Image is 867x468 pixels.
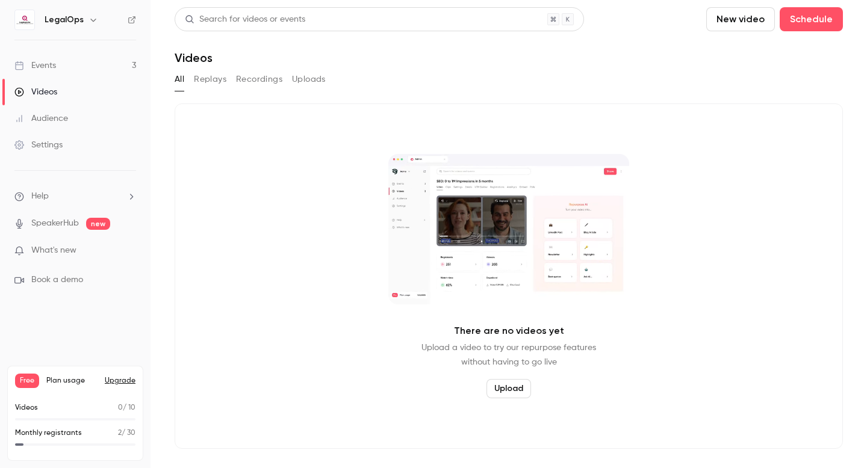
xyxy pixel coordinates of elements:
[188,7,211,30] button: Accueil
[185,13,305,26] div: Search for videos or events
[105,376,135,386] button: Upgrade
[706,7,775,31] button: New video
[118,404,123,411] span: 0
[8,7,31,30] button: go back
[118,428,135,439] p: / 30
[10,10,231,69] div: user dit…
[31,190,49,203] span: Help
[15,402,38,413] p: Videos
[421,340,596,369] p: Upload a video to try our repurpose features without having to go live
[198,283,222,295] div: merci
[19,318,188,342] div: Que pensez-vous du service [PERSON_NAME] ?
[31,244,76,257] span: What's new
[34,9,54,28] img: Profile image for Operator
[10,311,197,349] div: Que pensez-vous du service [PERSON_NAME] ?
[14,86,57,98] div: Videos
[38,394,48,404] button: Sélectionneur d’emoji
[19,394,28,404] button: Télécharger la pièce jointe
[14,60,56,72] div: Events
[10,69,231,155] div: Salim dit…
[45,14,84,26] h6: LegalOps
[76,394,86,404] button: Start recording
[486,379,531,398] button: Upload
[236,70,282,89] button: Recordings
[46,376,98,386] span: Plan usage
[22,363,166,378] div: Notez votre conversation
[175,70,184,89] button: All
[780,7,843,31] button: Schedule
[188,276,231,302] div: merci
[292,70,326,89] button: Uploads
[207,389,226,408] button: Envoyer un message…
[58,14,185,32] p: L'équipe peut également vous aider
[10,276,231,312] div: user dit…
[10,351,231,444] div: Operator dit…
[14,190,136,203] li: help-dropdown-opener
[14,112,68,125] div: Audience
[10,311,231,350] div: Operator dit…
[454,324,564,338] p: There are no videos yet
[86,218,110,230] span: new
[15,428,82,439] p: Monthly registrants
[10,369,231,389] textarea: Envoyer un message...
[194,70,226,89] button: Replays
[19,76,188,147] div: Depuis l'onglet "Recurring Events", vous pouvez cliquer sur l'event en question, et ensuite aller...
[10,155,231,276] div: Salim dit…
[211,7,233,29] div: Fermer
[15,10,34,29] img: LegalOps
[118,402,135,413] p: / 10
[175,51,213,65] h1: Videos
[10,69,197,154] div: Depuis l'onglet "Recurring Events", vous pouvez cliquer sur l'event en question, et ensuite aller...
[14,139,63,151] div: Settings
[31,274,83,286] span: Book a demo
[15,374,39,388] span: Free
[118,430,122,437] span: 2
[58,5,101,14] h1: Operator
[175,7,843,461] section: Videos
[31,217,79,230] a: SpeakerHub
[57,394,67,404] button: Sélectionneur de fichier gif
